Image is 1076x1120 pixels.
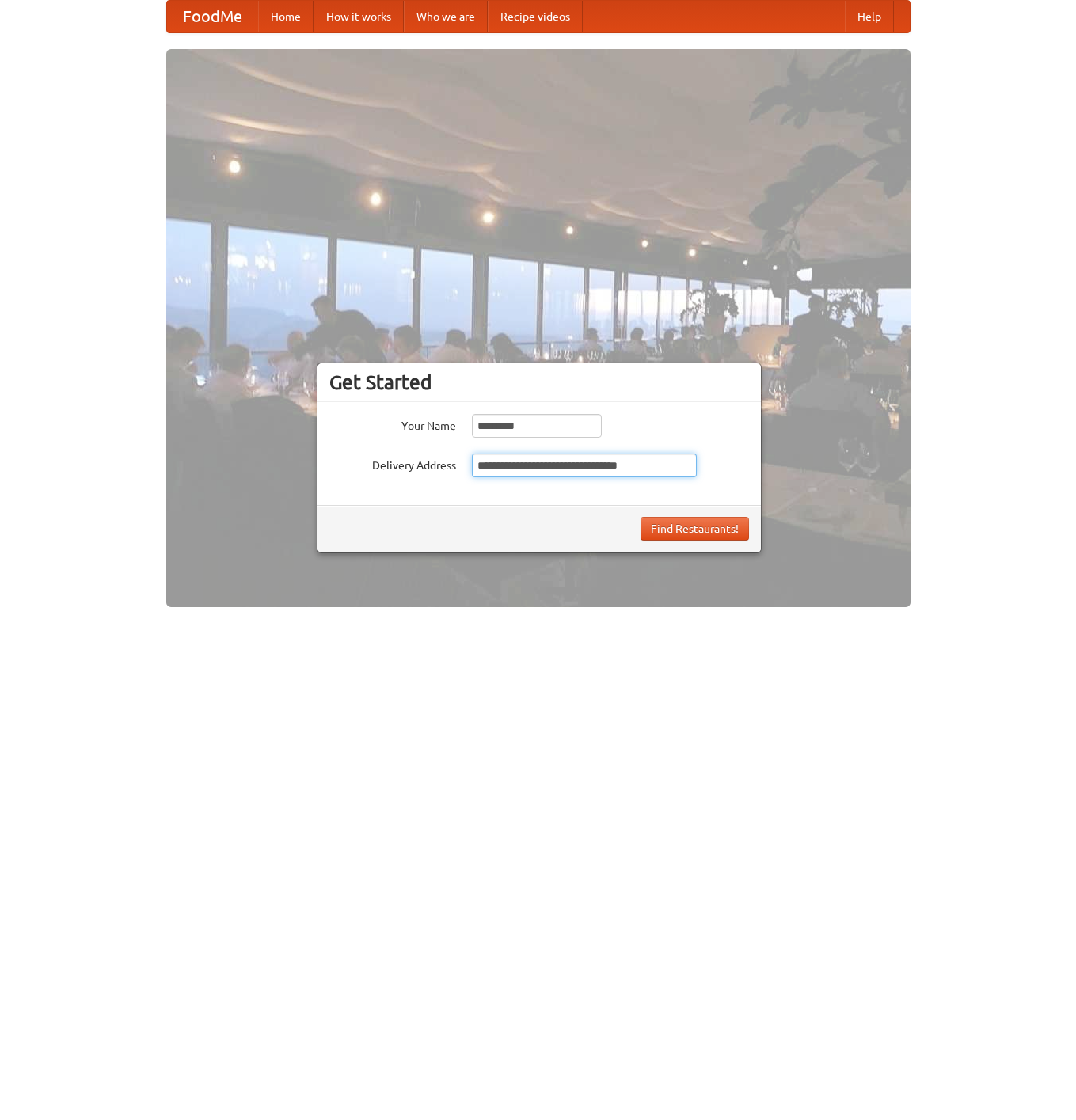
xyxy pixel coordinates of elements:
button: Find Restaurants! [641,517,749,541]
a: Who we are [404,1,488,32]
a: FoodMe [167,1,258,32]
a: How it works [314,1,404,32]
label: Delivery Address [329,454,456,473]
label: Your Name [329,414,456,434]
a: Home [258,1,314,32]
h3: Get Started [329,370,749,394]
a: Help [845,1,894,32]
a: Recipe videos [488,1,583,32]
